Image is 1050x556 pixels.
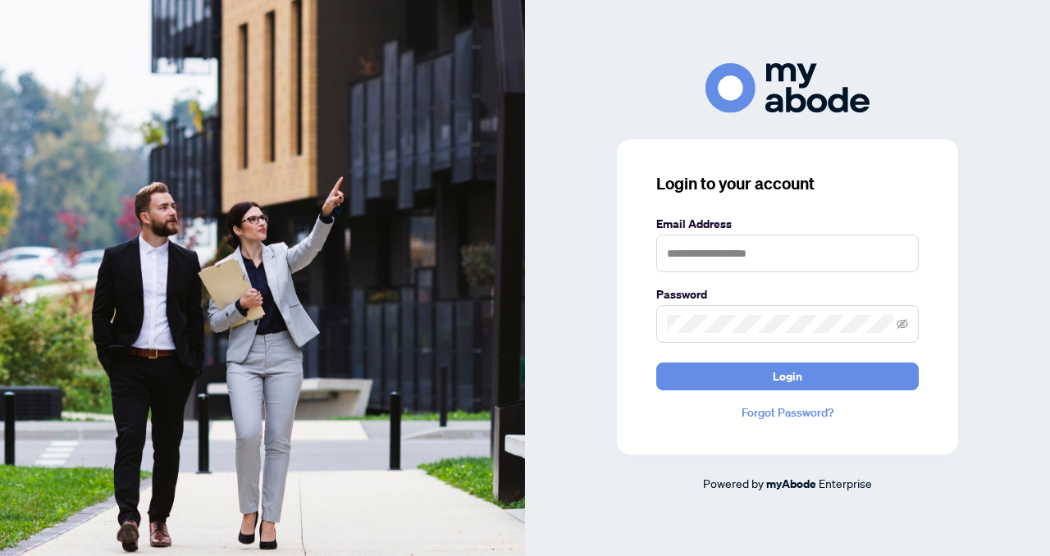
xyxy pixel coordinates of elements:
span: Enterprise [819,476,872,490]
h3: Login to your account [656,172,919,195]
span: eye-invisible [897,318,908,330]
button: Login [656,362,919,390]
label: Password [656,285,919,303]
span: Powered by [703,476,764,490]
a: Forgot Password? [656,403,919,422]
span: Login [773,363,802,390]
label: Email Address [656,215,919,233]
a: myAbode [766,475,816,493]
img: ma-logo [705,63,870,113]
